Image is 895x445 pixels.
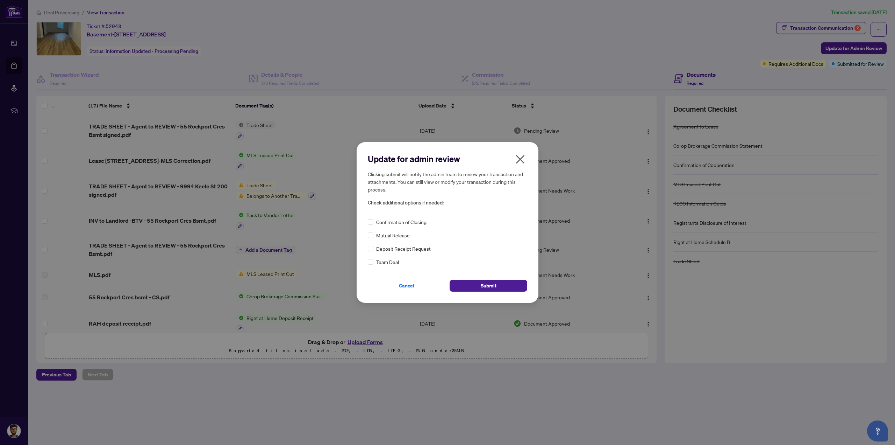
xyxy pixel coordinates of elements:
span: Submit [481,280,496,291]
button: Cancel [368,280,445,292]
span: Confirmation of Closing [376,218,427,226]
h2: Update for admin review [368,153,527,165]
span: Cancel [399,280,414,291]
button: Open asap [867,420,888,441]
span: close [515,154,526,165]
span: Check additional options if needed: [368,199,527,207]
span: Team Deal [376,258,399,266]
span: Mutual Release [376,231,410,239]
button: Submit [450,280,527,292]
h5: Clicking submit will notify the admin team to review your transaction and attachments. You can st... [368,170,527,193]
span: Deposit Receipt Request [376,245,431,252]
